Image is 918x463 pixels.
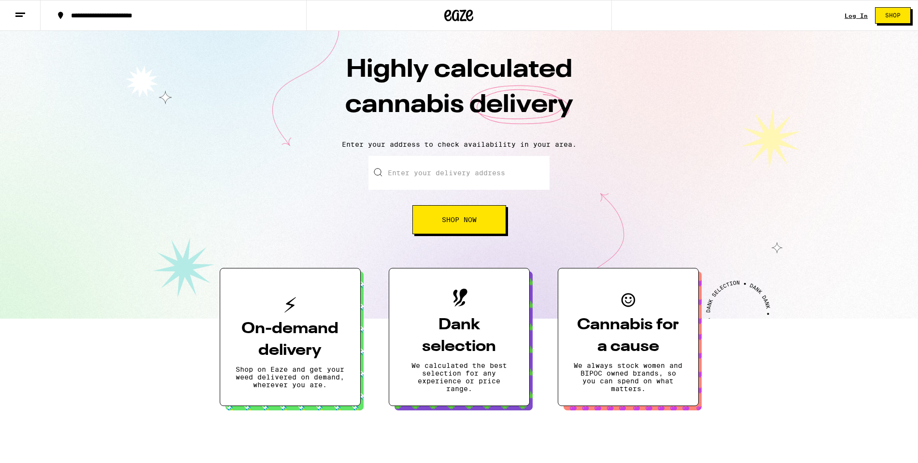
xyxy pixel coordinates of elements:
[290,53,628,133] h1: Highly calculated cannabis delivery
[368,156,550,190] input: Enter your delivery address
[405,362,514,393] p: We calculated the best selection for any experience or price range.
[574,362,683,393] p: We always stock women and BIPOC owned brands, so you can spend on what matters.
[236,365,345,389] p: Shop on Eaze and get your weed delivered on demand, wherever you are.
[885,13,901,18] span: Shop
[558,268,699,406] button: Cannabis for a causeWe always stock women and BIPOC owned brands, so you can spend on what matters.
[236,318,345,362] h3: On-demand delivery
[412,205,506,234] button: Shop Now
[442,216,477,223] span: Shop Now
[220,268,361,406] button: On-demand deliveryShop on Eaze and get your weed delivered on demand, wherever you are.
[574,314,683,358] h3: Cannabis for a cause
[875,7,911,24] button: Shop
[405,314,514,358] h3: Dank selection
[10,140,908,148] p: Enter your address to check availability in your area.
[868,7,918,24] a: Shop
[845,13,868,19] a: Log In
[389,268,530,406] button: Dank selectionWe calculated the best selection for any experience or price range.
